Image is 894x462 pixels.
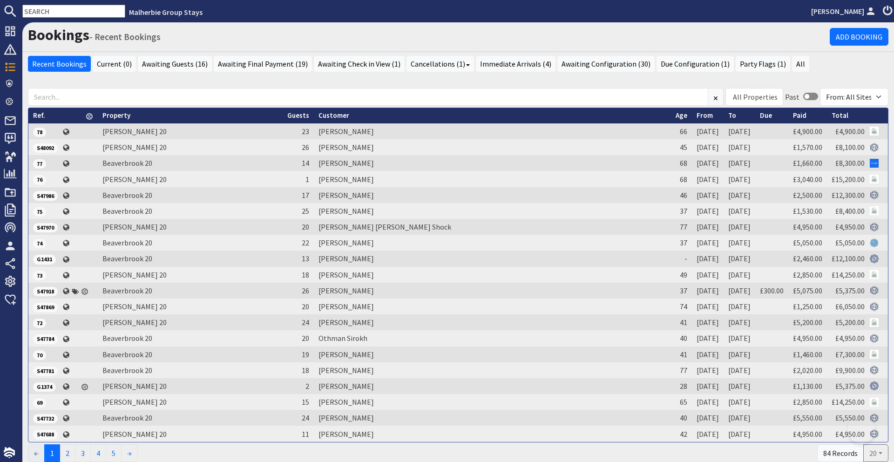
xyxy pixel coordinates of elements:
[33,255,56,264] span: G1431
[671,410,692,426] td: 40
[314,123,671,139] td: [PERSON_NAME]
[314,299,671,314] td: [PERSON_NAME]
[302,413,309,422] span: 24
[870,127,879,136] img: Referer: Malherbie Group Stays
[870,254,879,263] img: Referer: Group Stays
[724,283,755,299] td: [DATE]
[832,190,865,200] a: £12,300.00
[870,159,879,168] img: Referer: Google
[793,143,822,152] a: £1,570.00
[33,190,58,200] a: S47986
[724,314,755,330] td: [DATE]
[314,330,671,346] td: Othman Sirokh
[4,447,15,458] img: staytech_i_w-64f4e8e9ee0a9c174fd5317b4b171b261742d2d393467e5bdba4413f4f884c10.svg
[692,203,724,219] td: [DATE]
[692,187,724,203] td: [DATE]
[671,299,692,314] td: 74
[102,222,167,231] a: [PERSON_NAME] 20
[314,187,671,203] td: [PERSON_NAME]
[724,378,755,394] td: [DATE]
[305,381,309,391] span: 2
[793,111,806,120] a: Paid
[692,171,724,187] td: [DATE]
[671,346,692,362] td: 41
[793,429,822,439] a: £4,950.00
[22,5,125,18] input: SEARCH
[724,155,755,171] td: [DATE]
[406,56,474,72] a: Cancellations (1)
[671,378,692,394] td: 28
[33,318,46,327] a: 72
[314,155,671,171] td: [PERSON_NAME]
[102,143,167,152] a: [PERSON_NAME] 20
[314,314,671,330] td: [PERSON_NAME]
[33,414,58,423] span: S47732
[724,267,755,283] td: [DATE]
[870,175,879,183] img: Referer: Malherbie Group Stays
[102,270,167,279] a: [PERSON_NAME] 20
[33,174,46,183] a: 76
[671,123,692,139] td: 66
[33,397,46,407] a: 69
[760,286,784,295] a: £300.00
[102,127,167,136] a: [PERSON_NAME] 20
[214,56,312,72] a: Awaiting Final Payment (19)
[692,251,724,266] td: [DATE]
[724,330,755,346] td: [DATE]
[33,270,46,279] a: 73
[724,299,755,314] td: [DATE]
[793,413,822,422] a: £5,550.00
[314,203,671,219] td: [PERSON_NAME]
[44,444,60,462] span: 1
[302,238,309,247] span: 22
[692,426,724,442] td: [DATE]
[33,128,46,137] span: 78
[33,350,46,359] a: 70
[33,350,46,360] span: 70
[33,223,58,232] span: S47970
[102,366,152,375] a: Beaverbrook 20
[33,333,58,343] a: S47784
[33,367,58,376] span: S47781
[33,206,46,216] a: 75
[287,111,309,120] a: Guests
[692,394,724,410] td: [DATE]
[102,206,152,216] a: Beaverbrook 20
[302,333,309,343] span: 20
[102,429,167,439] a: [PERSON_NAME] 20
[89,31,161,42] small: - Recent Bookings
[314,410,671,426] td: [PERSON_NAME]
[835,206,865,216] a: £8,400.00
[793,286,822,295] a: £5,075.00
[692,155,724,171] td: [DATE]
[870,366,879,374] img: Referer: Sleeps 12
[314,171,671,187] td: [PERSON_NAME]
[671,203,692,219] td: 37
[314,139,671,155] td: [PERSON_NAME]
[811,6,877,17] a: [PERSON_NAME]
[870,206,879,215] img: Referer: Malherbie Group Stays
[724,362,755,378] td: [DATE]
[302,318,309,327] span: 24
[692,378,724,394] td: [DATE]
[33,286,58,295] a: S47918
[870,143,879,152] img: Referer: Sleeps 12
[33,382,56,392] span: G1374
[314,283,671,299] td: [PERSON_NAME]
[676,111,687,120] a: Age
[832,270,865,279] a: £14,250.00
[33,430,58,439] span: S47688
[314,251,671,266] td: [PERSON_NAME]
[671,139,692,155] td: 45
[863,444,888,462] button: 20
[102,318,167,327] a: [PERSON_NAME] 20
[870,398,879,407] img: Referer: Malherbie Group Stays
[671,362,692,378] td: 77
[835,143,865,152] a: £8,100.00
[724,139,755,155] td: [DATE]
[314,394,671,410] td: [PERSON_NAME]
[557,56,655,72] a: Awaiting Configuration (30)
[102,254,152,263] a: Beaverbrook 20
[302,127,309,136] span: 23
[33,238,46,247] a: 74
